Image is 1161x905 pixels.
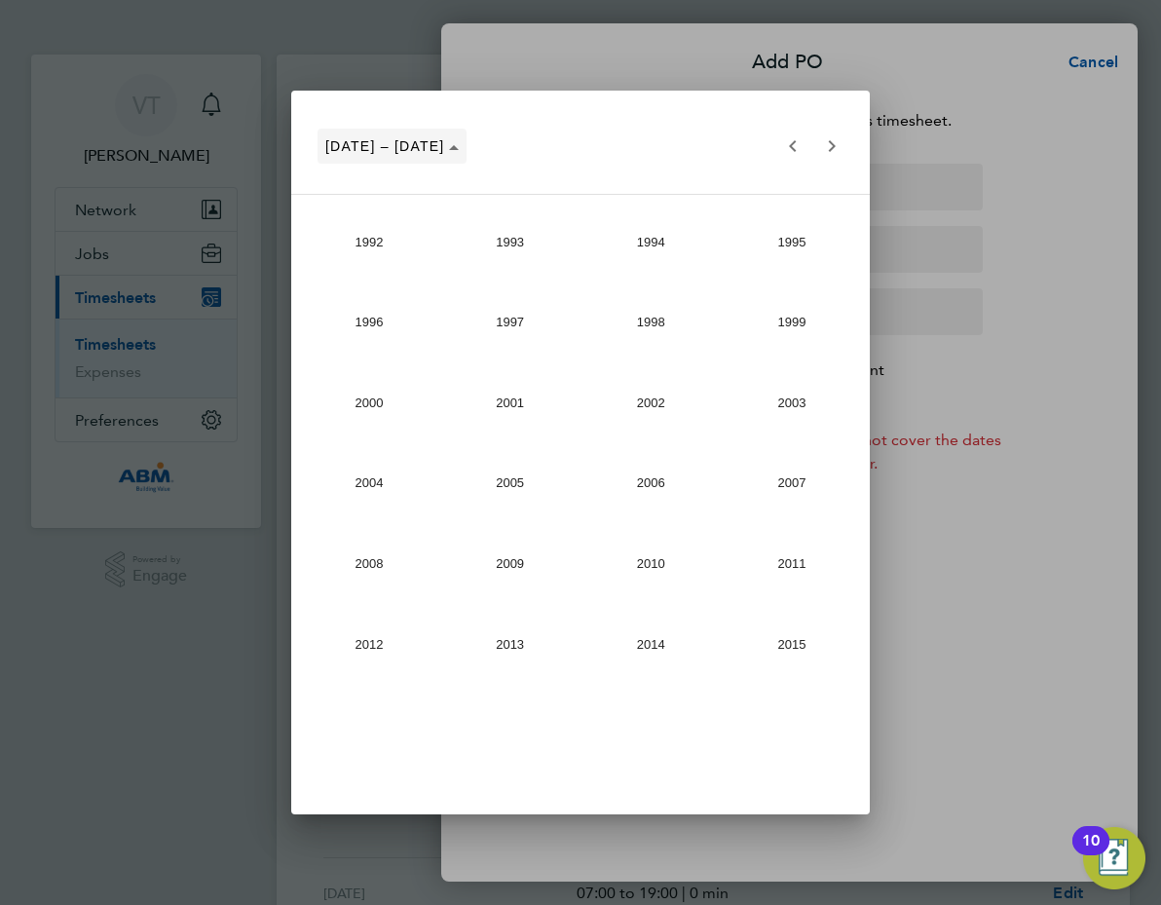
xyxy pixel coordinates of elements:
[299,443,440,524] button: 2004
[722,362,863,443] button: 2003
[722,443,863,524] button: 2007
[722,202,863,283] button: 1995
[587,447,714,519] span: 2006
[580,282,722,362] button: 1998
[447,206,574,278] span: 1993
[306,447,432,519] span: 2004
[299,362,440,443] button: 2000
[306,286,432,358] span: 1996
[447,366,574,438] span: 2001
[325,138,444,154] span: [DATE] – [DATE]
[729,286,855,358] span: 1999
[447,608,574,680] span: 2013
[447,286,574,358] span: 1997
[306,608,432,680] span: 2012
[580,443,722,524] button: 2006
[439,604,580,685] button: 2013
[439,523,580,604] button: 2009
[439,443,580,524] button: 2005
[318,129,467,164] button: Choose date
[722,282,863,362] button: 1999
[299,604,440,685] button: 2012
[773,127,812,166] button: Previous 24 years
[306,206,432,278] span: 1992
[729,608,855,680] span: 2015
[447,527,574,599] span: 2009
[299,202,440,283] button: 1992
[587,527,714,599] span: 2010
[439,362,580,443] button: 2001
[722,523,863,604] button: 2011
[439,282,580,362] button: 1997
[587,366,714,438] span: 2002
[729,527,855,599] span: 2011
[729,206,855,278] span: 1995
[306,527,432,599] span: 2008
[299,523,440,604] button: 2008
[812,127,851,166] button: Next 24 years
[587,286,714,358] span: 1998
[299,282,440,362] button: 1996
[1082,841,1100,866] div: 10
[439,202,580,283] button: 1993
[587,206,714,278] span: 1994
[1083,827,1145,889] button: Open Resource Center, 10 new notifications
[722,604,863,685] button: 2015
[580,202,722,283] button: 1994
[447,447,574,519] span: 2005
[580,523,722,604] button: 2010
[580,362,722,443] button: 2002
[306,366,432,438] span: 2000
[729,366,855,438] span: 2003
[587,608,714,680] span: 2014
[729,447,855,519] span: 2007
[580,604,722,685] button: 2014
